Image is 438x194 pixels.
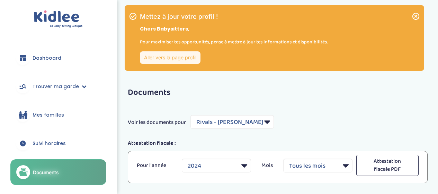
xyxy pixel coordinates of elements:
a: Aller vers la page profil [140,51,200,64]
a: Documents [10,159,106,185]
span: Documents [33,169,59,176]
p: Chers Babysitters, [140,25,328,33]
span: Voir les documents pour [128,118,186,127]
img: logo.svg [34,10,83,28]
p: Mois [261,161,273,170]
button: Attestation fiscale PDF [356,155,419,176]
p: Pour maximiser tes opportunités, pense à mettre à jour tes informations et disponibilités. [140,38,328,46]
span: Suivi horaires [33,140,66,147]
a: Trouver ma garde [10,74,106,99]
a: Suivi horaires [10,131,106,156]
span: Dashboard [33,54,61,62]
div: Attestation fiscale : [123,139,433,147]
p: Pour l'année [137,161,171,170]
a: Dashboard [10,45,106,70]
span: Mes familles [33,111,64,119]
span: Trouver ma garde [33,83,79,90]
a: Mes familles [10,102,106,127]
h3: Documents [128,88,428,97]
h1: Mettez à jour votre profil ! [140,14,328,20]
